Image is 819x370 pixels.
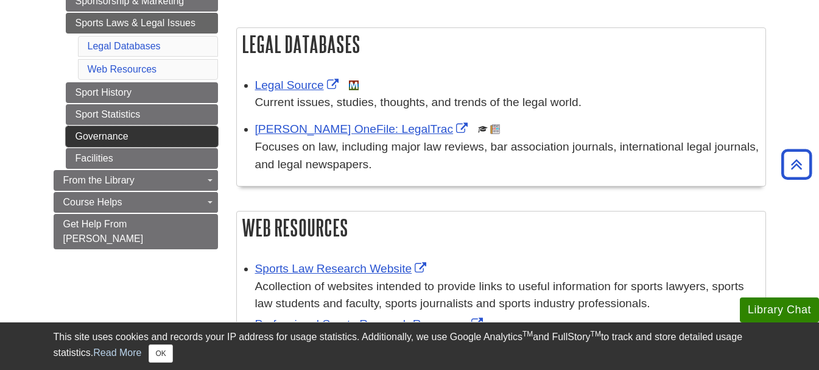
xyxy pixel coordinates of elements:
a: Facilities [66,148,218,169]
p: Current issues, studies, thoughts, and trends of the legal world. [255,94,759,112]
div: This site uses cookies and records your IP address for usage statistics. Additionally, we use Goo... [54,330,766,363]
sup: TM [591,330,601,338]
a: Sport Statistics [66,104,218,125]
h2: Web Resources [237,212,765,244]
img: Scholarly or Peer Reviewed [478,124,488,134]
a: From the Library [54,170,218,191]
a: Get Help From [PERSON_NAME] [54,214,218,249]
a: Sports Laws & Legal Issues [66,13,218,34]
a: Course Helps [54,192,218,213]
button: Close [149,344,172,363]
a: Link opens in new window [255,123,471,135]
span: Course Helps [63,197,122,207]
a: Read More [93,347,141,358]
button: Library Chat [740,297,819,322]
a: Link opens in new window [255,79,342,91]
a: Governance [66,126,218,147]
a: Web Resources [88,64,157,74]
img: Newspapers [490,124,500,134]
a: Back to Top [777,156,816,173]
a: Legal Databases [88,41,161,51]
a: Link opens in new window [255,262,430,275]
a: Link opens in new window [255,318,487,330]
h2: Legal Databases [237,28,765,60]
span: From the Library [63,175,135,185]
a: Sport History [66,82,218,103]
img: MeL (Michigan electronic Library) [349,80,359,90]
div: Acollection of websites intended to provide links to useful information for sports lawyers, sport... [255,278,759,313]
p: Focuses on law, including major law reviews, bar association journals, international legal journa... [255,138,759,174]
span: Get Help From [PERSON_NAME] [63,219,144,244]
sup: TM [522,330,533,338]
